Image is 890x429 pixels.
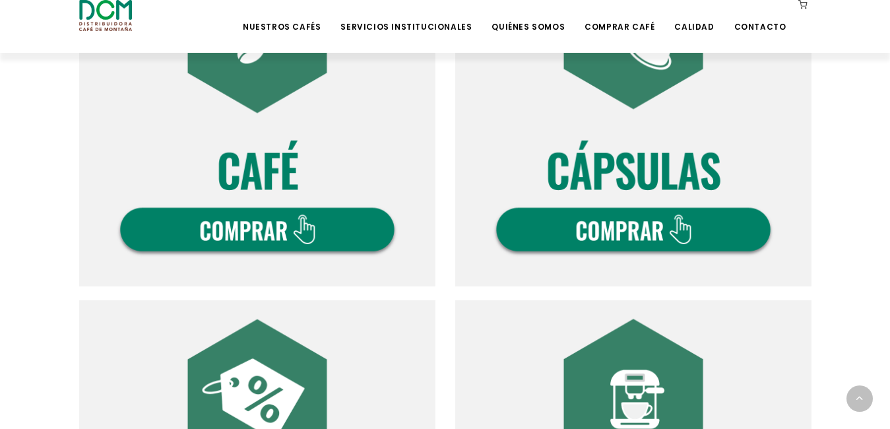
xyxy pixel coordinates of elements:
a: Servicios Institucionales [333,1,480,32]
a: Calidad [666,1,722,32]
a: Quiénes Somos [484,1,573,32]
a: Comprar Café [577,1,662,32]
a: Nuestros Cafés [235,1,329,32]
a: Contacto [726,1,794,32]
